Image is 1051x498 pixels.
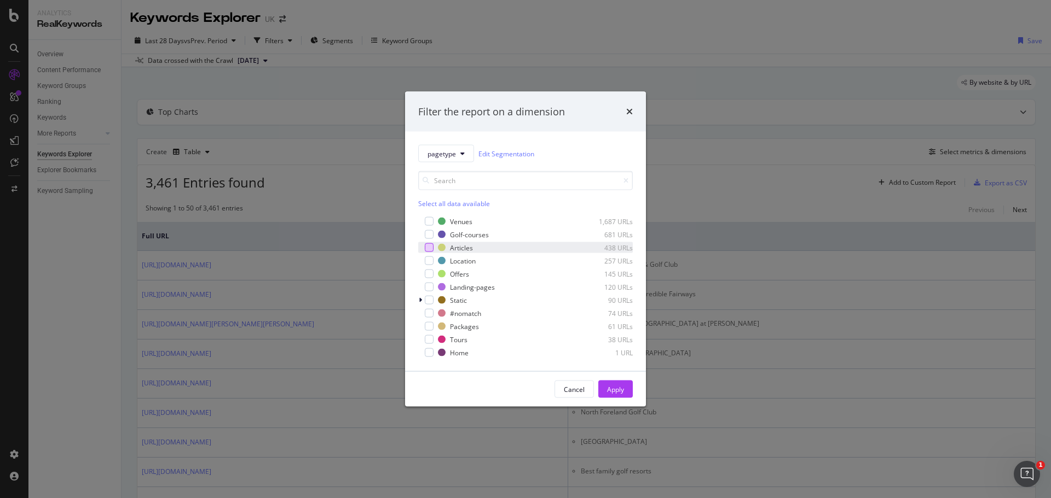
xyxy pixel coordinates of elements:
div: Filter the report on a dimension [418,104,565,119]
div: 61 URLs [579,321,633,331]
div: 145 URLs [579,269,633,278]
a: Edit Segmentation [478,148,534,159]
div: Tours [450,335,467,344]
div: Cancel [564,384,585,394]
div: 1 URL [579,348,633,357]
div: Landing-pages [450,282,495,291]
button: pagetype [418,145,474,162]
div: 257 URLs [579,256,633,265]
div: 90 URLs [579,295,633,304]
div: Select all data available [418,199,633,208]
span: 1 [1036,461,1045,470]
div: Offers [450,269,469,278]
div: Articles [450,243,473,252]
div: modal [405,91,646,407]
button: Cancel [555,380,594,398]
div: times [626,104,633,119]
div: Golf-courses [450,230,489,239]
iframe: Intercom live chat [1014,461,1040,487]
input: Search [418,171,633,190]
div: Packages [450,321,479,331]
div: 681 URLs [579,230,633,239]
button: Apply [598,380,633,398]
div: Home [450,348,469,357]
div: 38 URLs [579,335,633,344]
div: #nomatch [450,308,481,318]
div: Location [450,256,476,265]
div: Static [450,295,467,304]
div: 120 URLs [579,282,633,291]
div: 74 URLs [579,308,633,318]
div: Apply [607,384,624,394]
div: 1,687 URLs [579,216,633,226]
div: 438 URLs [579,243,633,252]
span: pagetype [428,149,456,158]
div: Venues [450,216,472,226]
